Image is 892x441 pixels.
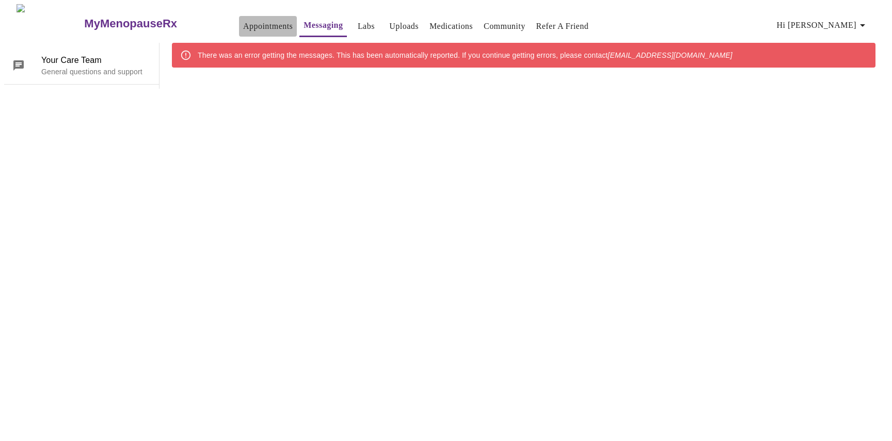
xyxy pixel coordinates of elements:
[358,19,375,34] a: Labs
[608,51,732,59] em: [EMAIL_ADDRESS][DOMAIN_NAME]
[83,6,218,42] a: MyMenopauseRx
[304,18,343,32] a: Messaging
[4,47,159,84] div: Your Care TeamGeneral questions and support
[299,15,347,37] button: Messaging
[17,4,83,43] img: MyMenopauseRx Logo
[243,19,293,34] a: Appointments
[777,18,869,32] span: Hi [PERSON_NAME]
[536,19,589,34] a: Refer a Friend
[389,19,419,34] a: Uploads
[385,16,423,37] button: Uploads
[41,54,151,67] span: Your Care Team
[84,17,177,30] h3: MyMenopauseRx
[484,19,525,34] a: Community
[480,16,530,37] button: Community
[773,15,873,36] button: Hi [PERSON_NAME]
[239,16,297,37] button: Appointments
[349,16,383,37] button: Labs
[198,46,732,64] div: There was an error getting the messages. This has been automatically reported. If you continue ge...
[41,67,151,77] p: General questions and support
[429,19,473,34] a: Medications
[425,16,477,37] button: Medications
[532,16,593,37] button: Refer a Friend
